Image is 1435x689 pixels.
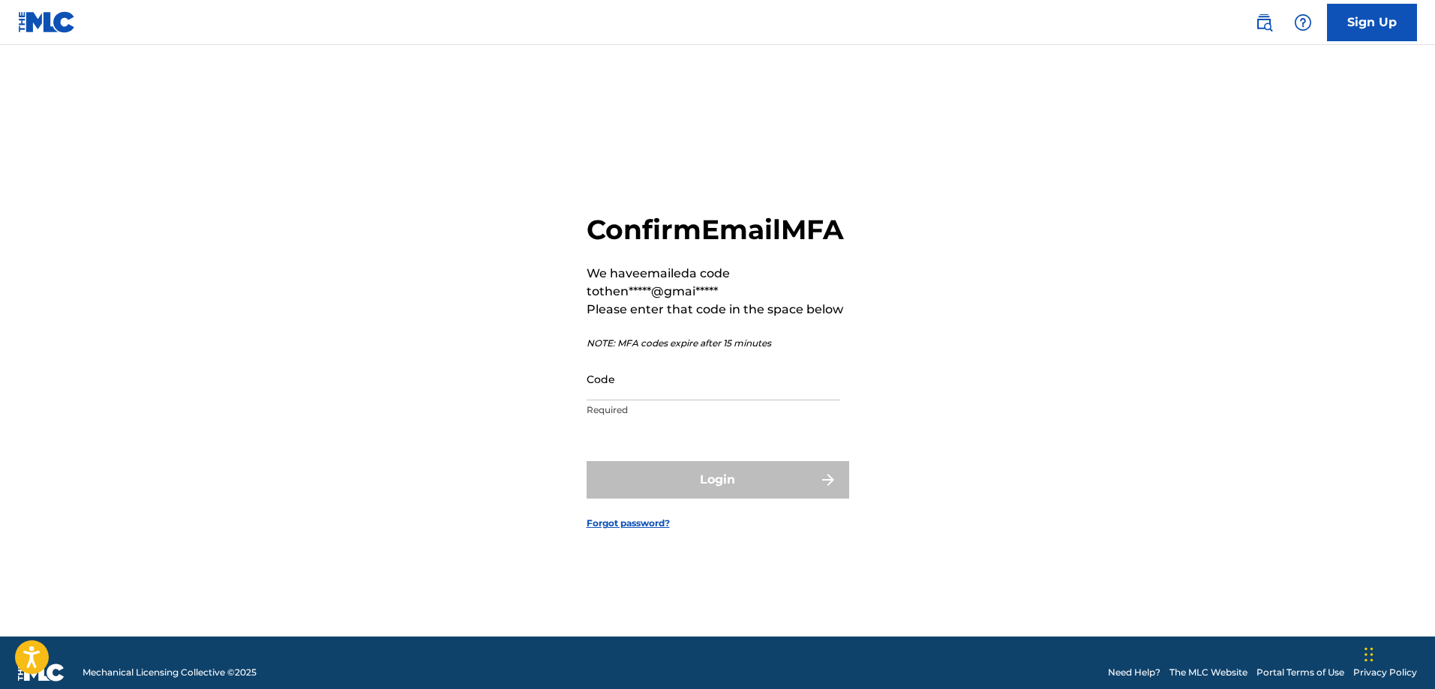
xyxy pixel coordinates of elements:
a: Public Search [1249,7,1279,37]
h2: Confirm Email MFA [587,213,849,247]
a: Forgot password? [587,517,670,530]
a: Privacy Policy [1353,666,1417,679]
img: search [1255,13,1273,31]
img: logo [18,664,65,682]
img: help [1294,13,1312,31]
span: Mechanical Licensing Collective © 2025 [83,666,257,679]
a: Portal Terms of Use [1256,666,1344,679]
p: Please enter that code in the space below [587,301,849,319]
a: Need Help? [1108,666,1160,679]
div: Help [1288,7,1318,37]
iframe: Chat Widget [1360,617,1435,689]
div: Drag [1364,632,1373,677]
a: Sign Up [1327,4,1417,41]
p: NOTE: MFA codes expire after 15 minutes [587,337,849,350]
p: Required [587,403,840,417]
img: MLC Logo [18,11,76,33]
a: The MLC Website [1169,666,1247,679]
